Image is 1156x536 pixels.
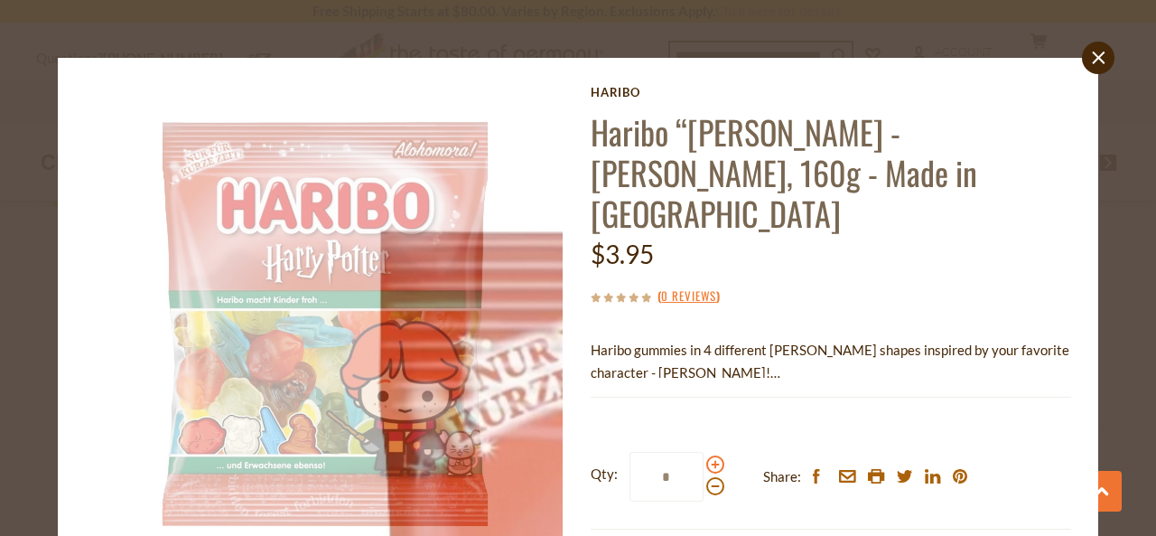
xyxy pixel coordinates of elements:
[591,463,618,485] strong: Qty:
[591,239,654,269] span: $3.95
[591,85,1071,99] a: Haribo
[661,287,716,306] a: 0 Reviews
[629,452,704,502] input: Qty:
[591,108,977,237] a: Haribo “[PERSON_NAME] - [PERSON_NAME], 160g - Made in [GEOGRAPHIC_DATA]
[657,287,720,305] span: ( )
[591,339,1071,384] p: Haribo gummies in 4 different [PERSON_NAME] shapes inspired by your favorite character - [PERSON_...
[763,465,801,488] span: Share:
